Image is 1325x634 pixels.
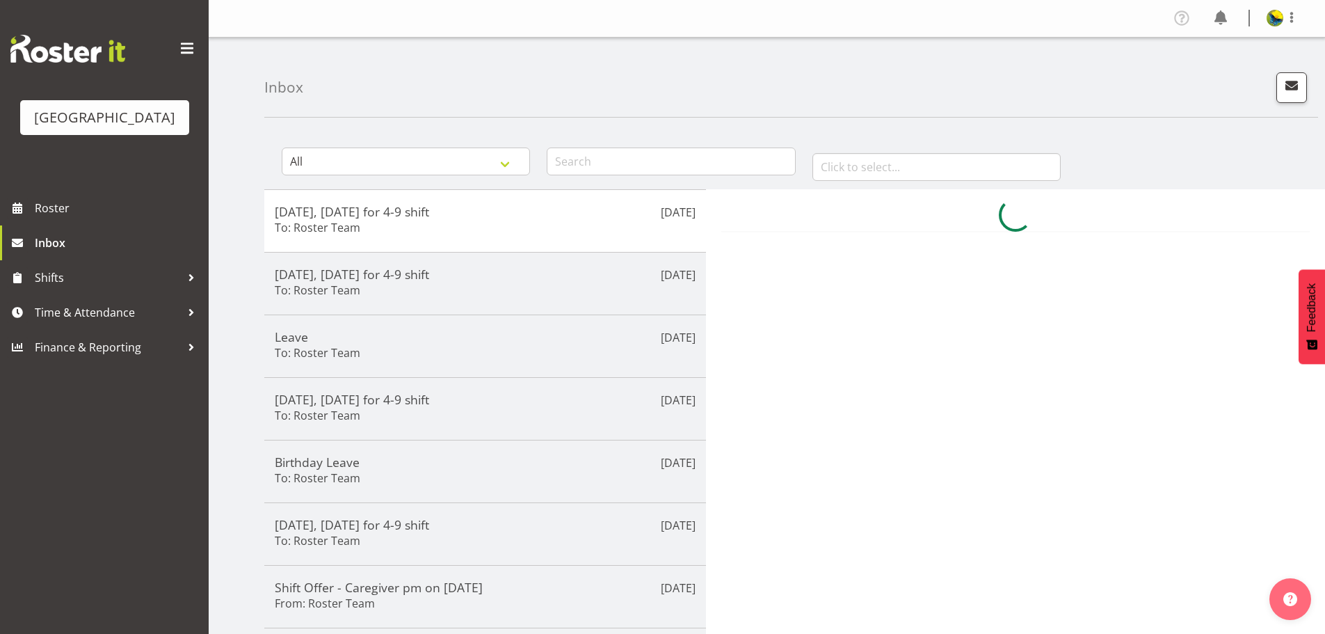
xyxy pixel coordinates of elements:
h6: From: Roster Team [275,596,375,610]
p: [DATE] [661,267,696,283]
h6: To: Roster Team [275,471,360,485]
img: Rosterit website logo [10,35,125,63]
h5: [DATE], [DATE] for 4-9 shift [275,204,696,219]
span: Time & Attendance [35,302,181,323]
img: help-xxl-2.png [1283,592,1297,606]
p: [DATE] [661,392,696,409]
span: Feedback [1306,283,1318,332]
p: [DATE] [661,204,696,221]
input: Click to select... [812,153,1061,181]
span: Roster [35,198,202,219]
span: Shifts [35,267,181,288]
h5: [DATE], [DATE] for 4-9 shift [275,267,696,282]
h5: Birthday Leave [275,454,696,470]
h6: To: Roster Team [275,409,360,422]
button: Feedback - Show survey [1299,269,1325,364]
input: Search [547,148,795,175]
h6: To: Roster Team [275,221,360,235]
p: [DATE] [661,580,696,596]
div: [GEOGRAPHIC_DATA] [34,107,175,128]
img: gemma-hall22491374b5f274993ff8414464fec47f.png [1267,10,1283,26]
span: Finance & Reporting [35,337,181,358]
h4: Inbox [264,79,303,95]
h5: [DATE], [DATE] for 4-9 shift [275,392,696,407]
span: Inbox [35,232,202,253]
h6: To: Roster Team [275,283,360,297]
p: [DATE] [661,517,696,534]
p: [DATE] [661,454,696,471]
h5: Shift Offer - Caregiver pm on [DATE] [275,580,696,595]
p: [DATE] [661,329,696,346]
h5: Leave [275,329,696,344]
h5: [DATE], [DATE] for 4-9 shift [275,517,696,532]
h6: To: Roster Team [275,534,360,548]
h6: To: Roster Team [275,346,360,360]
